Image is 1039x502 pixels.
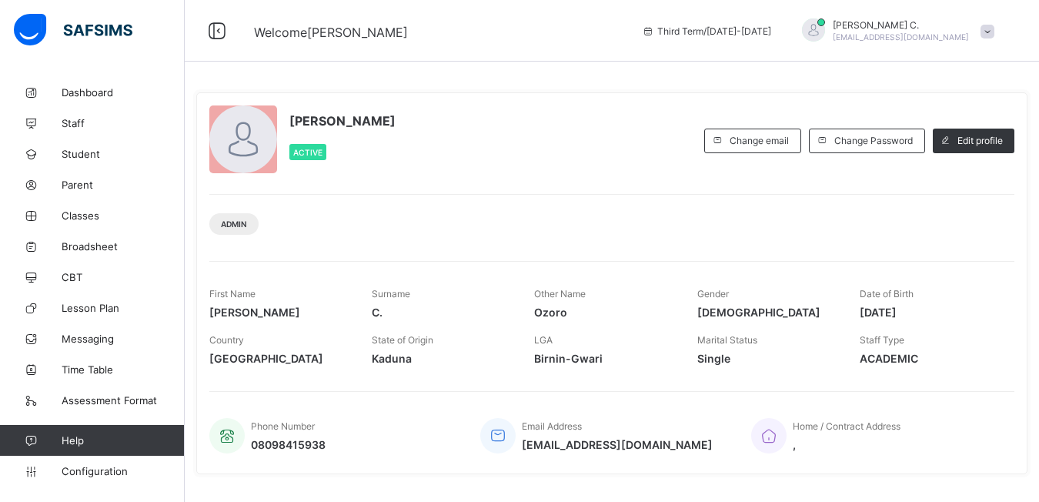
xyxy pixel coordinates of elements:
span: Active [293,148,322,157]
span: Parent [62,179,185,191]
span: Birnin-Gwari [534,352,673,365]
span: , [793,438,900,451]
span: Gender [697,288,729,300]
span: Classes [62,209,185,222]
span: [EMAIL_ADDRESS][DOMAIN_NAME] [522,438,713,451]
span: Home / Contract Address [793,420,900,432]
span: Email Address [522,420,582,432]
span: Date of Birth [860,288,914,300]
span: Country [209,334,244,346]
span: Admin [221,219,247,229]
span: LGA [534,334,553,346]
span: ACADEMIC [860,352,999,365]
span: Lesson Plan [62,302,185,314]
span: Edit profile [957,135,1003,146]
span: [PERSON_NAME] [289,113,396,129]
span: Marital Status [697,334,757,346]
span: Configuration [62,465,184,477]
span: Change Password [834,135,913,146]
span: First Name [209,288,256,300]
span: [DEMOGRAPHIC_DATA] [697,306,837,319]
span: Messaging [62,333,185,345]
span: Welcome [PERSON_NAME] [254,25,408,40]
img: safsims [14,14,132,46]
span: [PERSON_NAME] C. [833,19,969,31]
span: Staff Type [860,334,904,346]
span: Broadsheet [62,240,185,253]
span: [GEOGRAPHIC_DATA] [209,352,349,365]
span: Time Table [62,363,185,376]
span: State of Origin [372,334,433,346]
span: CBT [62,271,185,283]
span: C. [372,306,511,319]
span: Dashboard [62,86,185,99]
span: [DATE] [860,306,999,319]
span: Help [62,434,184,447]
span: Ozoro [534,306,673,319]
span: Student [62,148,185,160]
span: Kaduna [372,352,511,365]
span: session/term information [642,25,771,37]
span: Other Name [534,288,586,300]
span: Surname [372,288,410,300]
div: EmmanuelC. [787,18,1002,44]
span: Change email [730,135,789,146]
span: Phone Number [251,420,315,432]
span: Assessment Format [62,394,185,407]
span: Staff [62,117,185,129]
span: 08098415938 [251,438,326,451]
span: Single [697,352,837,365]
span: [EMAIL_ADDRESS][DOMAIN_NAME] [833,32,969,42]
span: [PERSON_NAME] [209,306,349,319]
